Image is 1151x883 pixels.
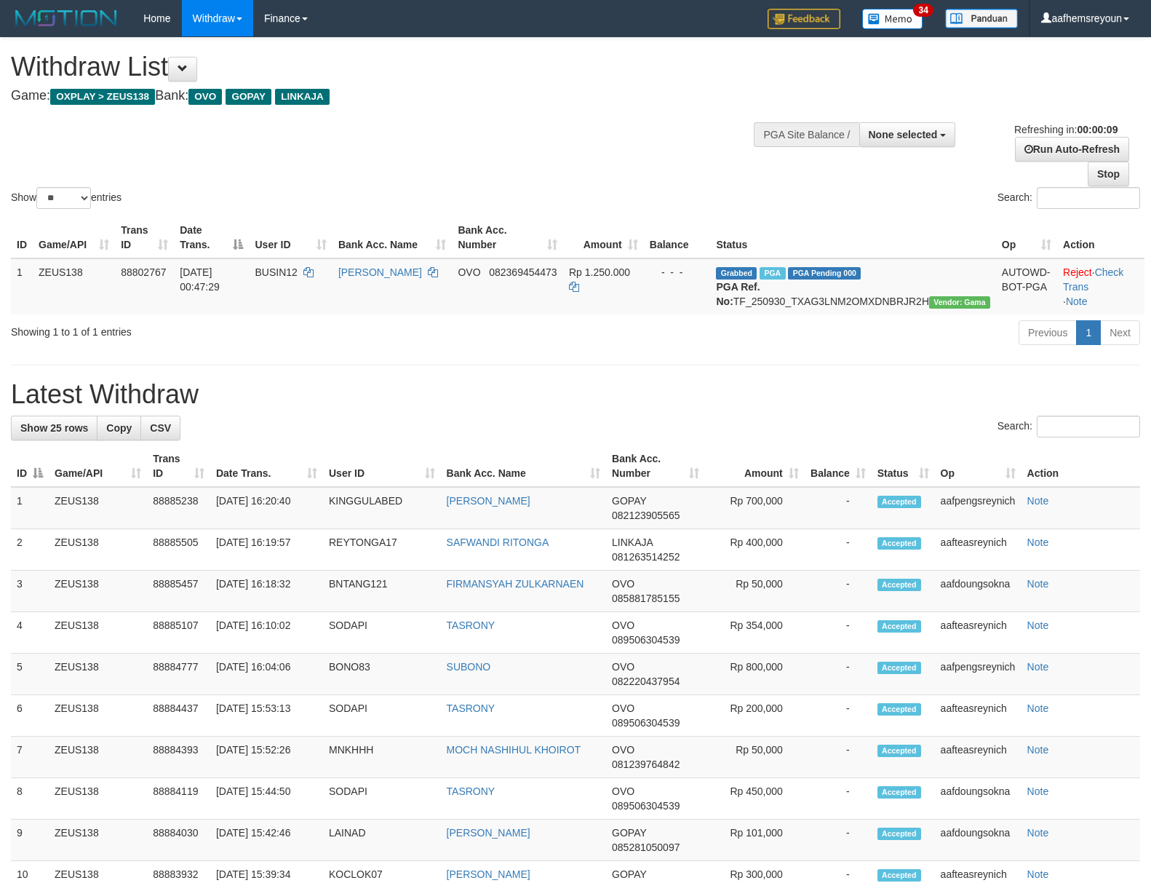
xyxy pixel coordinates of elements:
[754,122,859,147] div: PGA Site Balance /
[49,737,147,778] td: ZEUS138
[612,634,680,646] span: Copy 089506304539 to clipboard
[11,571,49,612] td: 3
[877,579,921,591] span: Accepted
[323,529,441,571] td: REYTONGA17
[447,827,530,839] a: [PERSON_NAME]
[447,578,584,590] a: FIRMANSYAH ZULKARNAEN
[338,266,422,278] a: [PERSON_NAME]
[935,654,1021,695] td: aafpengsreynich
[49,487,147,529] td: ZEUS138
[20,422,88,434] span: Show 25 rows
[452,217,563,258] th: Bank Acc. Number: activate to sort column ascending
[1063,266,1123,293] a: Check Trans
[877,537,921,550] span: Accepted
[447,744,581,756] a: MOCH NASHIHUL KHOIROT
[49,446,147,487] th: Game/API: activate to sort column ascending
[612,759,680,770] span: Copy 081239764842 to clipboard
[612,593,680,604] span: Copy 085881785155 to clipboard
[323,820,441,861] td: LAINAD
[458,266,480,278] span: OVO
[11,820,49,861] td: 9
[1057,217,1144,258] th: Action
[1088,162,1129,186] a: Stop
[1027,702,1049,714] a: Note
[188,89,222,105] span: OVO
[705,529,805,571] td: Rp 400,000
[447,702,495,714] a: TASRONY
[447,495,530,507] a: [PERSON_NAME]
[705,487,805,529] td: Rp 700,000
[11,89,753,103] h4: Game: Bank:
[447,785,495,797] a: TASRONY
[33,217,115,258] th: Game/API: activate to sort column ascending
[11,446,49,487] th: ID: activate to sort column descending
[36,187,91,209] select: Showentries
[612,578,634,590] span: OVO
[929,296,990,309] span: Vendor URL: https://trx31.1velocity.biz
[323,571,441,612] td: BNTANG121
[275,89,330,105] span: LINKAJA
[1076,320,1101,345] a: 1
[877,828,921,840] span: Accepted
[935,612,1021,654] td: aafteasreynich
[760,267,785,280] span: Marked by aafsreyleap
[710,217,995,258] th: Status
[644,217,711,258] th: Balance
[447,868,530,880] a: [PERSON_NAME]
[323,612,441,654] td: SODAPI
[11,612,49,654] td: 4
[121,266,166,278] span: 88802767
[441,446,606,487] th: Bank Acc. Name: activate to sort column ascending
[147,612,210,654] td: 88885107
[323,737,441,778] td: MNKHHH
[805,737,872,778] td: -
[606,446,705,487] th: Bank Acc. Number: activate to sort column ascending
[877,620,921,633] span: Accepted
[1027,785,1049,797] a: Note
[210,820,323,861] td: [DATE] 15:42:46
[49,529,147,571] td: ZEUS138
[996,258,1057,314] td: AUTOWD-BOT-PGA
[49,571,147,612] td: ZEUS138
[612,842,680,853] span: Copy 085281050097 to clipboard
[1100,320,1140,345] a: Next
[1014,124,1118,135] span: Refreshing in:
[1027,619,1049,631] a: Note
[913,4,933,17] span: 34
[210,778,323,820] td: [DATE] 15:44:50
[11,695,49,737] td: 6
[49,778,147,820] td: ZEUS138
[997,187,1140,209] label: Search:
[332,217,453,258] th: Bank Acc. Name: activate to sort column ascending
[11,7,122,29] img: MOTION_logo.png
[447,619,495,631] a: TASRONY
[705,654,805,695] td: Rp 800,000
[147,695,210,737] td: 88884437
[612,619,634,631] span: OVO
[612,510,680,521] span: Copy 082123905565 to clipboard
[1027,495,1049,507] a: Note
[11,217,33,258] th: ID
[805,612,872,654] td: -
[49,654,147,695] td: ZEUS138
[705,446,805,487] th: Amount: activate to sort column ascending
[140,416,180,440] a: CSV
[323,487,441,529] td: KINGGULABED
[716,281,760,307] b: PGA Ref. No:
[1027,827,1049,839] a: Note
[569,266,630,278] span: Rp 1.250.000
[805,654,872,695] td: -
[1027,536,1049,548] a: Note
[97,416,141,440] a: Copy
[323,446,441,487] th: User ID: activate to sort column ascending
[323,654,441,695] td: BONO83
[935,571,1021,612] td: aafdoungsokna
[935,695,1021,737] td: aafteasreynich
[1037,187,1140,209] input: Search:
[877,703,921,716] span: Accepted
[49,612,147,654] td: ZEUS138
[650,265,705,280] div: - - -
[11,258,33,314] td: 1
[768,9,840,29] img: Feedback.jpg
[612,800,680,812] span: Copy 089506304539 to clipboard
